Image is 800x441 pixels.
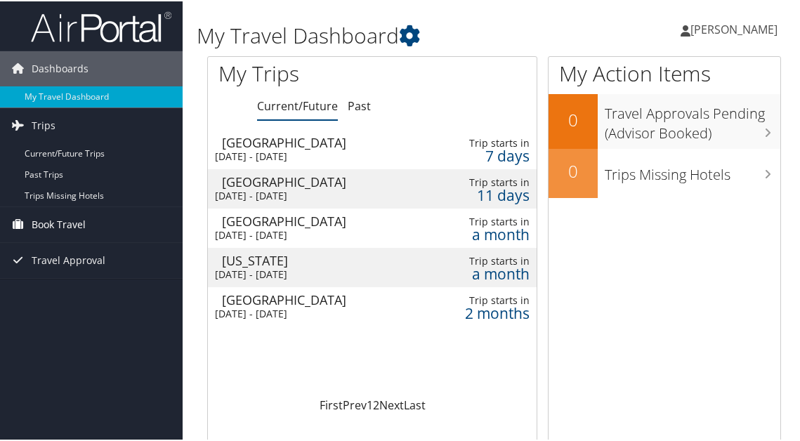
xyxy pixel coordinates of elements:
[32,206,86,241] span: Book Travel
[222,174,407,187] div: [GEOGRAPHIC_DATA]
[197,20,594,49] h1: My Travel Dashboard
[549,58,780,87] h1: My Action Items
[549,93,780,147] a: 0Travel Approvals Pending (Advisor Booked)
[367,396,373,412] a: 1
[448,187,530,200] div: 11 days
[448,266,530,279] div: a month
[605,157,780,183] h3: Trips Missing Hotels
[348,97,371,112] a: Past
[215,188,400,201] div: [DATE] - [DATE]
[218,58,389,87] h1: My Trips
[448,305,530,318] div: 2 months
[549,147,780,197] a: 0Trips Missing Hotels
[32,107,55,142] span: Trips
[404,396,426,412] a: Last
[343,396,367,412] a: Prev
[257,97,338,112] a: Current/Future
[215,306,400,319] div: [DATE] - [DATE]
[222,253,407,265] div: [US_STATE]
[605,96,780,142] h3: Travel Approvals Pending (Advisor Booked)
[32,242,105,277] span: Travel Approval
[448,175,530,187] div: Trip starts in
[448,136,530,148] div: Trip starts in
[222,213,407,226] div: [GEOGRAPHIC_DATA]
[320,396,343,412] a: First
[215,149,400,162] div: [DATE] - [DATE]
[32,50,88,85] span: Dashboards
[31,9,171,42] img: airportal-logo.png
[373,396,379,412] a: 2
[379,396,404,412] a: Next
[549,158,598,182] h2: 0
[549,107,598,131] h2: 0
[222,292,407,305] div: [GEOGRAPHIC_DATA]
[222,135,407,147] div: [GEOGRAPHIC_DATA]
[215,267,400,279] div: [DATE] - [DATE]
[448,254,530,266] div: Trip starts in
[215,228,400,240] div: [DATE] - [DATE]
[448,227,530,239] div: a month
[690,20,778,36] span: [PERSON_NAME]
[448,148,530,161] div: 7 days
[448,293,530,305] div: Trip starts in
[681,7,792,49] a: [PERSON_NAME]
[448,214,530,227] div: Trip starts in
